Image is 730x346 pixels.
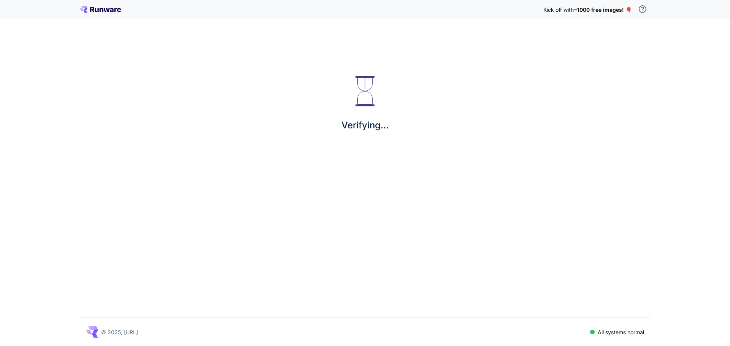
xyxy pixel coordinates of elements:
[598,328,644,336] p: All systems normal
[543,6,574,13] span: Kick off with
[341,118,389,132] p: Verifying...
[574,6,632,13] span: ~1000 free images! 🎈
[101,328,138,336] p: © 2025, [URL]
[635,2,650,17] button: In order to qualify for free credit, you need to sign up with a business email address and click ...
